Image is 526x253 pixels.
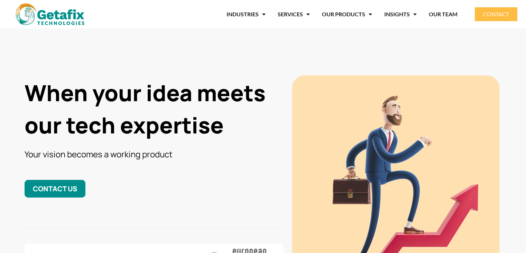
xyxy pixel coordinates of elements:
[33,184,77,193] span: CONTACT US
[483,11,509,17] span: CONTACT
[25,77,284,141] h1: When your idea meets our tech expertise
[429,6,458,22] a: OUR TEAM
[384,6,417,22] a: INSIGHTS
[322,6,372,22] a: OUR PRODUCTS
[103,6,458,22] nav: Menu
[278,6,310,22] a: SERVICES
[16,3,84,25] img: web and mobile application development company
[475,7,517,21] a: CONTACT
[227,6,266,22] a: INDUSTRIES
[25,148,284,160] h3: Your vision becomes a working product
[25,180,85,198] a: CONTACT US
